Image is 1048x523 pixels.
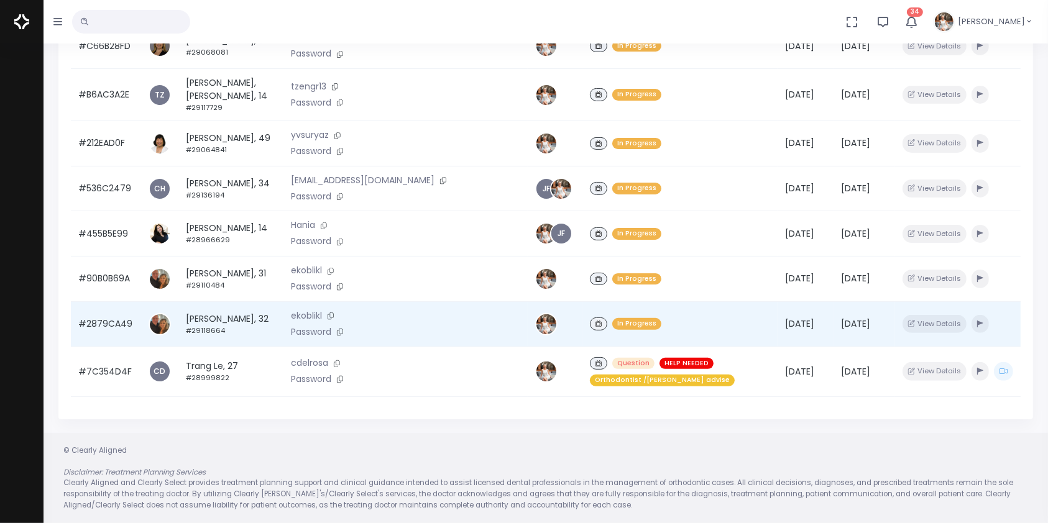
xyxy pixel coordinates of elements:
[291,80,520,94] p: tzengr13
[842,272,871,284] span: [DATE]
[612,228,661,240] span: In Progress
[186,47,228,57] small: #29068081
[612,273,661,285] span: In Progress
[903,180,967,198] button: View Details
[907,7,923,17] span: 34
[186,145,227,155] small: #29064841
[903,315,967,333] button: View Details
[291,190,520,204] p: Password
[291,235,520,248] p: Password
[785,40,814,52] span: [DATE]
[958,16,1025,28] span: [PERSON_NAME]
[71,166,141,211] td: #536C2479
[150,179,170,199] a: CH
[71,211,141,257] td: #455B5E99
[785,88,814,101] span: [DATE]
[903,362,967,380] button: View Details
[51,445,1041,511] div: © Clearly Aligned Clearly Aligned and Clearly Select provides treatment planning support and clin...
[14,9,29,35] img: Logo Horizontal
[291,280,520,294] p: Password
[291,129,520,142] p: yvsuryaz
[612,89,661,101] span: In Progress
[178,121,283,166] td: [PERSON_NAME], 49
[291,325,520,339] p: Password
[785,272,814,284] span: [DATE]
[785,137,814,149] span: [DATE]
[785,317,814,330] span: [DATE]
[186,373,229,383] small: #28999822
[842,317,871,330] span: [DATE]
[150,362,170,381] a: CD
[842,40,871,52] span: [DATE]
[186,325,225,335] small: #29118664
[785,365,814,378] span: [DATE]
[291,373,520,386] p: Password
[291,264,520,278] p: ekoblikl
[178,347,283,396] td: Trang Le, 27
[785,227,814,240] span: [DATE]
[903,86,967,104] button: View Details
[178,166,283,211] td: [PERSON_NAME], 34
[291,145,520,158] p: Password
[186,235,230,245] small: #28966629
[71,301,141,347] td: #2879CA49
[842,137,871,149] span: [DATE]
[178,301,283,347] td: [PERSON_NAME], 32
[612,138,661,150] span: In Progress
[71,257,141,302] td: #90B0B69A
[612,40,661,52] span: In Progress
[903,134,967,152] button: View Details
[291,219,520,232] p: Hania
[612,358,655,370] span: Question
[590,375,735,386] span: Orthodontist /[PERSON_NAME] advise
[186,102,223,112] small: #29117729
[150,85,170,105] a: TZ
[291,174,520,188] p: [EMAIL_ADDRESS][DOMAIN_NAME]
[785,182,814,194] span: [DATE]
[71,69,141,121] td: #B6AC3A2E
[612,318,661,330] span: In Progress
[291,96,520,110] p: Password
[842,227,871,240] span: [DATE]
[903,37,967,55] button: View Details
[178,211,283,257] td: [PERSON_NAME], 14
[536,179,556,199] a: JF
[186,280,224,290] small: #29110484
[291,309,520,323] p: ekoblikl
[842,365,871,378] span: [DATE]
[71,24,141,69] td: #C66B28FD
[63,467,206,477] em: Disclaimer: Treatment Planning Services
[842,88,871,101] span: [DATE]
[178,69,283,121] td: [PERSON_NAME], [PERSON_NAME], 14
[933,11,955,33] img: Header Avatar
[71,347,141,396] td: #7C354D4F
[903,270,967,288] button: View Details
[71,121,141,166] td: #212EAD0F
[291,47,520,61] p: Password
[291,357,520,370] p: cdelrosa
[842,182,871,194] span: [DATE]
[178,24,283,69] td: [PERSON_NAME], 8
[178,257,283,302] td: [PERSON_NAME], 31
[186,190,224,200] small: #29136194
[551,224,571,243] a: JF
[612,183,661,194] span: In Progress
[903,225,967,243] button: View Details
[660,358,714,370] span: HELP NEEDED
